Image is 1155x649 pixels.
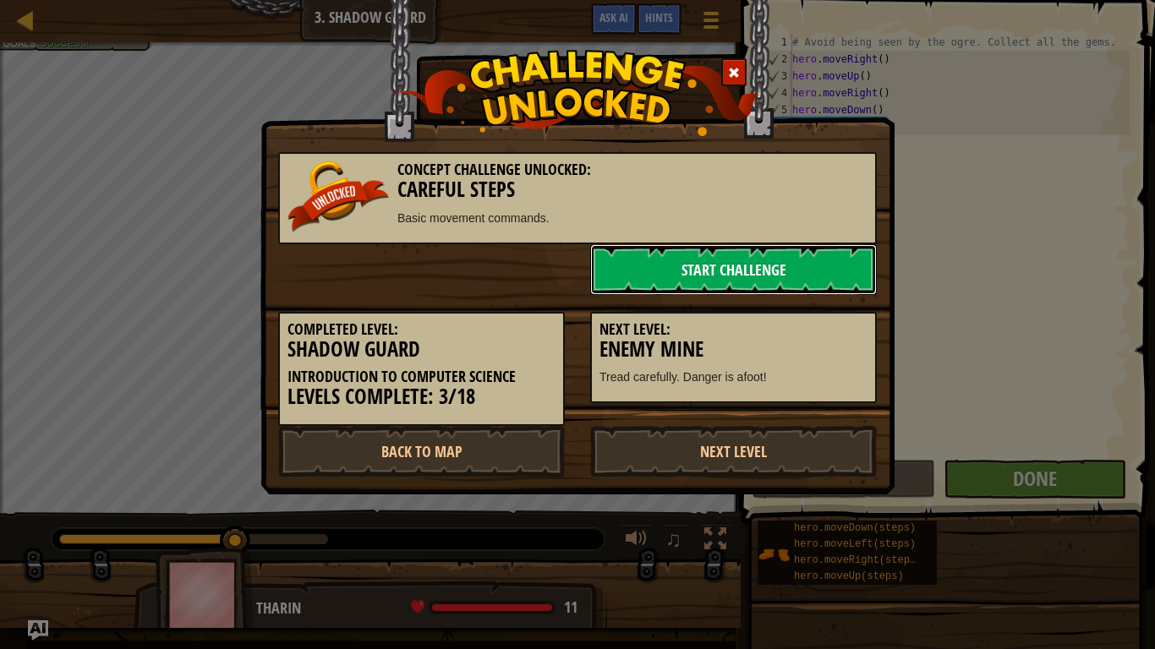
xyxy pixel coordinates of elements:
[397,50,759,136] img: challenge_unlocked.png
[287,338,556,361] h3: Shadow Guard
[287,385,556,408] h3: Levels Complete: 3/18
[590,244,877,295] a: Start Challenge
[287,321,556,338] h5: Completed Level:
[590,426,877,477] a: Next Level
[287,161,389,232] img: unlocked_banner.png
[599,368,868,385] p: Tread carefully. Danger is afoot!
[599,321,868,338] h5: Next Level:
[278,426,565,477] a: Back to Map
[287,210,868,226] p: Basic movement commands.
[599,338,868,361] h3: Enemy Mine
[287,178,868,201] h3: Careful Steps
[397,159,591,180] span: Concept Challenge Unlocked:
[287,368,556,385] h5: Introduction to Computer Science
